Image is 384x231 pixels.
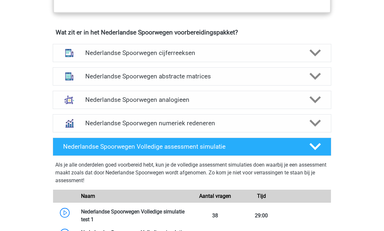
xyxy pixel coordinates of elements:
h4: Nederlandse Spoorwegen analogieen [85,96,298,103]
a: cijferreeksen Nederlandse Spoorwegen cijferreeksen [50,44,334,62]
img: analogieen [61,91,78,108]
a: abstracte matrices Nederlandse Spoorwegen abstracte matrices [50,67,334,86]
a: Nederlandse Spoorwegen Volledige assessment simulatie [50,138,334,156]
h4: Wat zit er in het Nederlandse Spoorwegen voorbereidingspakket? [56,29,328,36]
h4: Nederlandse Spoorwegen numeriek redeneren [85,119,298,127]
div: Tijd [238,192,284,200]
div: Nederlandse Spoorwegen Volledige simulatie test 1 [76,208,192,224]
img: abstracte matrices [61,68,78,85]
a: analogieen Nederlandse Spoorwegen analogieen [50,91,334,109]
h4: Nederlandse Spoorwegen Volledige assessment simulatie [63,143,299,150]
div: Naam [76,192,192,200]
h4: Nederlandse Spoorwegen cijferreeksen [85,49,298,57]
img: numeriek redeneren [61,115,78,132]
img: cijferreeksen [61,45,78,61]
h4: Nederlandse Spoorwegen abstracte matrices [85,73,298,80]
a: numeriek redeneren Nederlandse Spoorwegen numeriek redeneren [50,114,334,132]
div: Als je alle onderdelen goed voorbereid hebt, kun je de volledige assessment simulaties doen waarb... [55,161,329,187]
div: Aantal vragen [192,192,238,200]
